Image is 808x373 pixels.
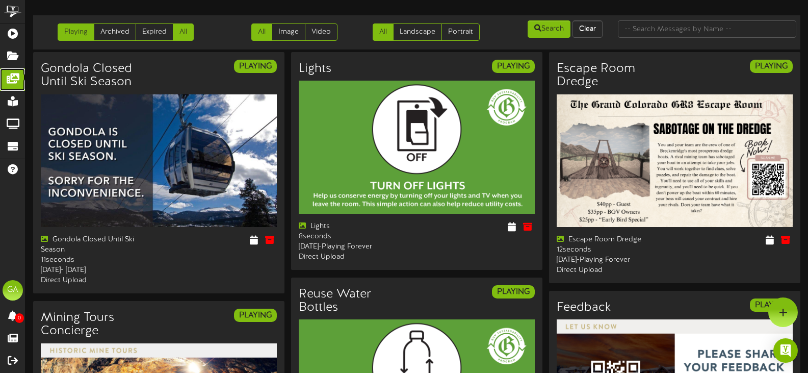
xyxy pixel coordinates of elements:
button: Clear [572,20,603,38]
strong: PLAYING [497,62,530,71]
a: Landscape [393,23,442,41]
img: 906a4d25-daaf-4443-af62-9d8bdefef6d6gc8_gondola_closed003.jpg [41,94,277,228]
div: Direct Upload [41,276,151,286]
div: Direct Upload [557,265,667,276]
strong: PLAYING [497,287,530,296]
div: Escape Room Dredge [557,235,667,245]
div: Direct Upload [299,252,409,262]
h3: Escape Room Dredge [557,62,667,89]
div: [DATE] - Playing Forever [557,255,667,265]
a: Expired [136,23,173,41]
h3: Mining Tours Concierge [41,311,151,338]
a: Portrait [441,23,480,41]
button: Search [528,20,570,38]
div: Open Intercom Messenger [773,338,798,363]
a: Image [272,23,305,41]
div: GA [3,280,23,301]
strong: PLAYING [755,301,788,310]
a: All [373,23,394,41]
a: Playing [58,23,94,41]
img: 09abe1d6-b33c-4cde-bd31-422256ebe697sustainable_resorts_digital_23-3.jpg [299,81,535,214]
a: Archived [94,23,136,41]
h3: Gondola Closed Until Ski Season [41,62,151,89]
div: Gondola Closed Until Ski Season [41,235,151,255]
h3: Lights [299,62,331,76]
div: [DATE] - [DATE] [41,265,151,276]
div: Lights [299,221,409,232]
div: [DATE] - Playing Forever [299,242,409,252]
strong: PLAYING [239,62,272,71]
div: 11 seconds [41,255,151,265]
div: 12 seconds [557,245,667,255]
span: 0 [15,313,24,323]
a: All [173,23,194,41]
h3: Feedback [557,301,611,314]
a: Video [305,23,337,41]
h3: Reuse Water Bottles [299,288,409,315]
strong: PLAYING [755,62,788,71]
strong: PLAYING [239,311,272,320]
img: 7f798d1b-4b6c-4db0-9b8b-a4d07a7870dcreveltvescaperoom.png [557,94,793,228]
a: All [251,23,272,41]
input: -- Search Messages by Name -- [618,20,796,38]
div: 8 seconds [299,232,409,242]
